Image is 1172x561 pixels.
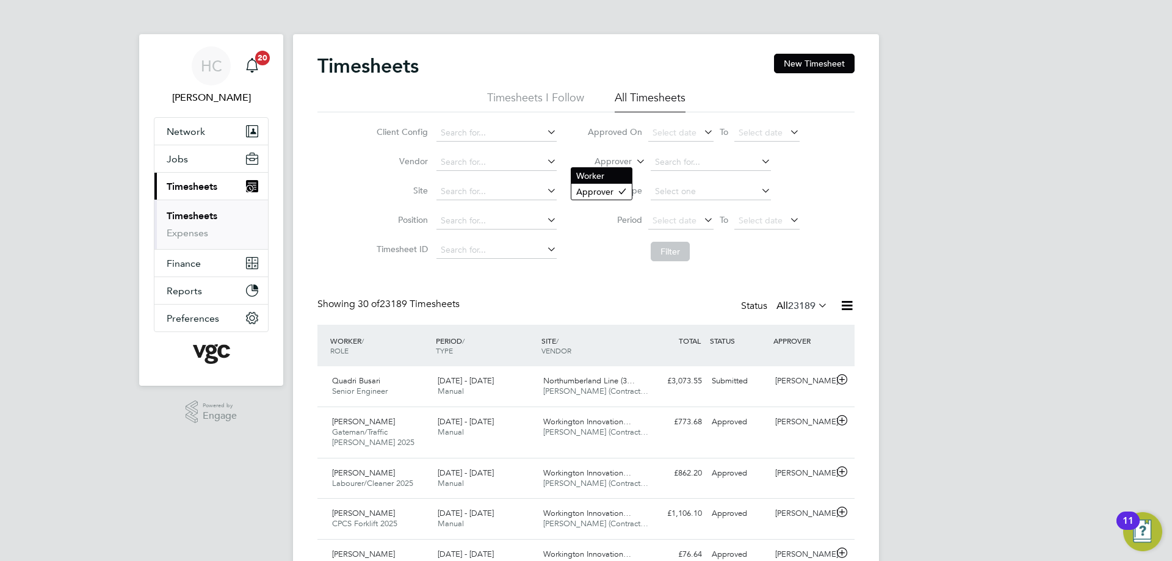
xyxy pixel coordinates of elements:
[154,118,268,145] button: Network
[361,336,364,346] span: /
[167,285,202,297] span: Reports
[373,126,428,137] label: Client Config
[587,214,642,225] label: Period
[1123,512,1162,551] button: Open Resource Center, 11 new notifications
[332,416,395,427] span: [PERSON_NAME]
[643,371,707,391] div: £3,073.55
[707,412,770,432] div: Approved
[543,416,631,427] span: Workington Innovation…
[739,127,783,138] span: Select date
[438,508,494,518] span: [DATE] - [DATE]
[1123,521,1134,537] div: 11
[373,156,428,167] label: Vendor
[487,90,584,112] li: Timesheets I Follow
[543,478,648,488] span: [PERSON_NAME] (Contract…
[154,305,268,331] button: Preferences
[332,427,414,447] span: Gateman/Traffic [PERSON_NAME] 2025
[571,168,632,184] li: Worker
[541,346,571,355] span: VENDOR
[770,463,834,483] div: [PERSON_NAME]
[776,300,828,312] label: All
[716,124,732,140] span: To
[643,463,707,483] div: £862.20
[186,400,237,424] a: Powered byEngage
[358,298,380,310] span: 30 of
[643,504,707,524] div: £1,106.10
[373,214,428,225] label: Position
[167,210,217,222] a: Timesheets
[770,330,834,352] div: APPROVER
[332,386,388,396] span: Senior Engineer
[332,508,395,518] span: [PERSON_NAME]
[154,145,268,172] button: Jobs
[770,371,834,391] div: [PERSON_NAME]
[154,90,269,105] span: Heena Chatrath
[462,336,465,346] span: /
[543,508,631,518] span: Workington Innovation…
[330,346,349,355] span: ROLE
[438,468,494,478] span: [DATE] - [DATE]
[653,215,696,226] span: Select date
[332,478,413,488] span: Labourer/Cleaner 2025
[201,58,222,74] span: HC
[543,468,631,478] span: Workington Innovation…
[770,412,834,432] div: [PERSON_NAME]
[240,46,264,85] a: 20
[438,427,464,437] span: Manual
[543,549,631,559] span: Workington Innovation…
[317,54,419,78] h2: Timesheets
[139,34,283,386] nav: Main navigation
[707,463,770,483] div: Approved
[651,154,771,171] input: Search for...
[571,184,632,200] li: Approver
[436,212,557,230] input: Search for...
[154,277,268,304] button: Reports
[716,212,732,228] span: To
[154,200,268,249] div: Timesheets
[327,330,433,361] div: WORKER
[679,336,701,346] span: TOTAL
[774,54,855,73] button: New Timesheet
[358,298,460,310] span: 23189 Timesheets
[373,185,428,196] label: Site
[577,156,632,168] label: Approver
[436,183,557,200] input: Search for...
[332,468,395,478] span: [PERSON_NAME]
[438,416,494,427] span: [DATE] - [DATE]
[167,258,201,269] span: Finance
[167,153,188,165] span: Jobs
[438,386,464,396] span: Manual
[543,386,648,396] span: [PERSON_NAME] (Contract…
[193,344,230,364] img: vgcgroup-logo-retina.png
[643,412,707,432] div: £773.68
[653,127,696,138] span: Select date
[154,46,269,105] a: HC[PERSON_NAME]
[167,227,208,239] a: Expenses
[167,181,217,192] span: Timesheets
[373,244,428,255] label: Timesheet ID
[587,126,642,137] label: Approved On
[436,154,557,171] input: Search for...
[741,298,830,315] div: Status
[167,126,205,137] span: Network
[438,375,494,386] span: [DATE] - [DATE]
[707,330,770,352] div: STATUS
[438,549,494,559] span: [DATE] - [DATE]
[543,375,635,386] span: Northumberland Line (3…
[332,549,395,559] span: [PERSON_NAME]
[556,336,559,346] span: /
[651,183,771,200] input: Select one
[770,504,834,524] div: [PERSON_NAME]
[436,346,453,355] span: TYPE
[739,215,783,226] span: Select date
[788,300,816,312] span: 23189
[154,173,268,200] button: Timesheets
[543,427,648,437] span: [PERSON_NAME] (Contract…
[203,411,237,421] span: Engage
[538,330,644,361] div: SITE
[332,375,380,386] span: Quadri Busari
[255,51,270,65] span: 20
[154,250,268,277] button: Finance
[438,518,464,529] span: Manual
[154,344,269,364] a: Go to home page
